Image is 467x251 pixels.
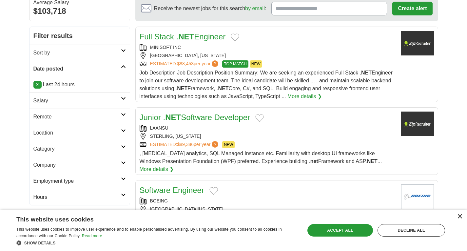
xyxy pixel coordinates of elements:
h2: Date posted [33,65,121,73]
strong: NET [367,158,378,164]
a: Category [29,141,130,157]
div: STERLING, [US_STATE] [140,133,396,140]
p: Last 24 hours [33,81,126,89]
h2: Company [33,161,121,169]
a: Read more, opens a new window [82,234,102,238]
span: Show details [24,241,56,245]
strong: net [310,158,318,164]
span: Job Description Job Description Position Summary: We are seeking an experienced Full Stack . Engi... [140,70,393,99]
span: NEW [222,141,235,148]
span: ? [212,141,218,148]
a: Salary [29,93,130,109]
a: ESTIMATED:$88,453per year? [150,60,220,68]
a: Location [29,125,130,141]
a: BOEING [150,198,168,203]
h2: Location [33,129,121,137]
strong: NET [361,70,372,75]
strong: NET [177,86,187,91]
div: Show details [16,240,297,246]
a: ESTIMATED:$89,386per year? [150,141,220,148]
a: More details ❯ [140,165,174,173]
span: TOP MATCH [222,60,248,68]
h2: Remote [33,113,121,121]
div: Decline all [378,224,445,237]
span: Receive the newest jobs for this search : [154,5,266,12]
span: , [MEDICAL_DATA] analytics, SQL Managed Instance etc. Familiarity with desktop UI frameworks like... [140,151,382,164]
div: This website uses cookies [16,214,280,223]
a: Employment type [29,173,130,189]
span: ? [212,60,218,67]
button: Add to favorite jobs [255,114,264,122]
strong: NET [178,32,194,41]
img: Company logo [401,112,434,136]
a: Remote [29,109,130,125]
a: X [33,81,42,89]
span: NEW [250,60,262,68]
div: LAANSU [140,125,396,132]
a: Date posted [29,61,130,77]
div: MINISOFT INC [140,44,396,51]
a: Junior .NETSoftware Developer [140,113,250,122]
span: $88,453 [177,61,194,66]
img: Company logo [401,31,434,55]
a: More details ❯ [287,93,322,100]
a: Sort by [29,45,130,61]
span: This website uses cookies to improve user experience and to enable personalised advertising. By u... [16,227,282,238]
button: Create alert [392,2,432,15]
img: BOEING logo [401,184,434,209]
h2: Salary [33,97,121,105]
strong: NET [218,86,229,91]
a: by email [245,6,265,11]
h2: Sort by [33,49,121,57]
div: Close [457,214,462,219]
a: Software Engineer [140,186,204,195]
button: Add to favorite jobs [209,187,218,195]
div: [GEOGRAPHIC_DATA], [US_STATE] [140,52,396,59]
div: $103,718 [33,5,126,17]
h2: Hours [33,193,121,201]
strong: NET [165,113,181,122]
button: Add to favorite jobs [231,33,239,41]
div: Accept all [307,224,373,237]
a: Hours [29,189,130,205]
div: [GEOGRAPHIC_DATA][US_STATE] [140,206,396,213]
a: Full Stack .NETEngineer [140,32,226,41]
h2: Category [33,145,121,153]
a: Company [29,157,130,173]
h2: Filter results [29,27,130,45]
h2: Employment type [33,177,121,185]
span: $89,386 [177,142,194,147]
